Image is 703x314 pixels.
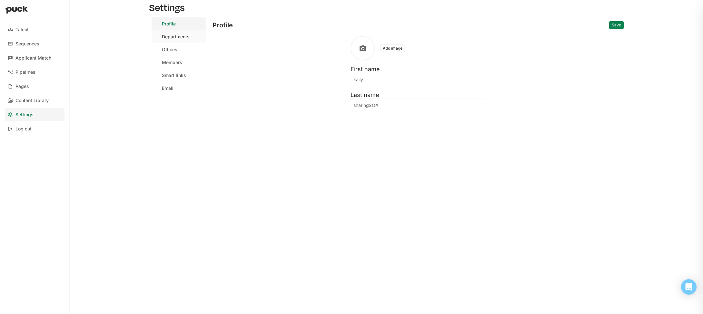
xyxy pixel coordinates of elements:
div: Pages [15,84,29,89]
button: Save [609,21,624,29]
a: Profile [152,17,206,30]
div: Log out [15,126,32,132]
div: Profile [162,21,176,27]
div: Talent [15,27,29,33]
a: Members [152,56,206,69]
a: Email [152,82,206,95]
div: Sequences [15,41,39,47]
a: Content Library [5,94,64,107]
label: First name [351,66,380,72]
a: Settings [5,108,64,121]
a: Pipelines [5,66,64,79]
div: Open Intercom Messenger [681,279,697,295]
div: Applicant Match [15,55,51,61]
button: Add image [380,44,405,52]
div: Settings [15,112,34,118]
div: Smart links [162,73,186,78]
a: Offices [152,43,206,56]
a: Pages [5,80,64,93]
a: Departments [152,30,206,43]
label: Last name [351,91,379,98]
a: Talent [5,23,64,36]
div: Offices [162,47,177,52]
a: Applicant Match [5,52,64,64]
a: Smart links [152,69,206,82]
input: Last name [351,99,486,112]
div: Pipelines [15,70,35,75]
div: Content Library [15,98,49,103]
div: Members [162,60,182,65]
div: Email [162,86,173,91]
div: Departments [162,34,190,40]
a: Sequences [5,37,64,50]
div: Profile [213,17,233,33]
input: First name [351,73,486,86]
